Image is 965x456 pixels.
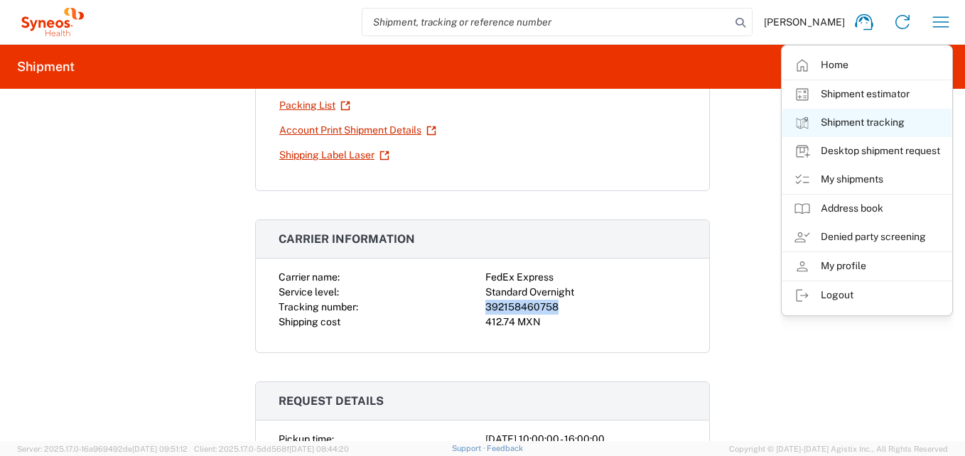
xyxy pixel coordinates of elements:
h2: Shipment [17,58,75,75]
a: Shipment estimator [782,80,951,109]
a: Denied party screening [782,223,951,251]
div: 412.74 MXN [485,315,686,330]
a: Shipping Label Laser [279,143,390,168]
div: FedEx Express [485,270,686,285]
span: Client: 2025.17.0-5dd568f [194,445,349,453]
span: Copyright © [DATE]-[DATE] Agistix Inc., All Rights Reserved [729,443,948,455]
span: Pickup time: [279,433,334,445]
input: Shipment, tracking or reference number [362,9,731,36]
span: [DATE] 09:51:12 [132,445,188,453]
span: [PERSON_NAME] [764,16,845,28]
span: Request details [279,394,384,408]
div: Standard Overnight [485,285,686,300]
a: My profile [782,252,951,281]
a: Home [782,51,951,80]
span: Tracking number: [279,301,358,313]
span: Service level: [279,286,339,298]
span: Carrier name: [279,271,340,283]
a: My shipments [782,165,951,194]
span: Server: 2025.17.0-16a969492de [17,445,188,453]
a: Packing List [279,93,351,118]
a: Support [452,444,487,452]
a: Feedback [487,444,523,452]
span: Carrier information [279,232,415,246]
a: Address book [782,195,951,223]
a: Account Print Shipment Details [279,118,437,143]
a: Desktop shipment request [782,137,951,165]
a: Logout [782,281,951,310]
a: Shipment tracking [782,109,951,137]
div: [DATE] 10:00:00 - 16:00:00 [485,432,686,447]
div: 392158460758 [485,300,686,315]
span: Shipping cost [279,316,340,327]
span: [DATE] 08:44:20 [289,445,349,453]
